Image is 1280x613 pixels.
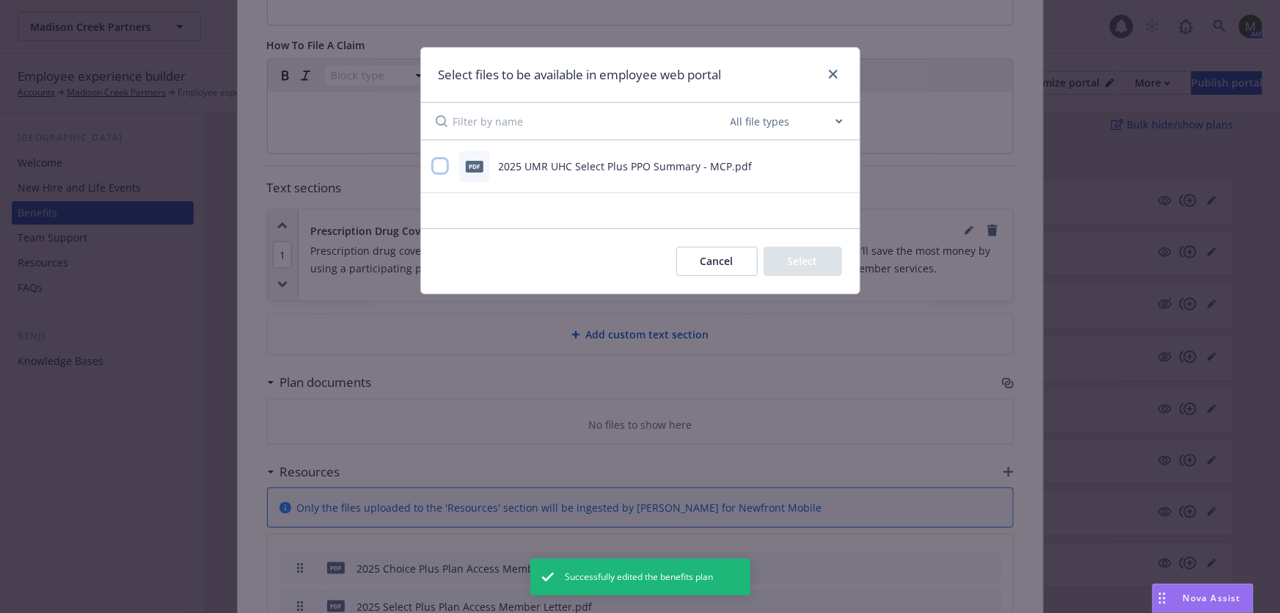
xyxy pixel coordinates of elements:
h1: Select files to be available in employee web portal [439,65,722,84]
input: Filter by name [453,103,728,139]
button: download file [811,159,823,174]
span: pdf [466,161,483,172]
span: 2025 UMR UHC Select Plus PPO Summary - MCP.pdf [499,159,753,173]
button: Cancel [676,247,758,276]
span: Nova Assist [1183,592,1241,604]
div: Drag to move [1153,584,1171,612]
button: preview file [835,159,848,174]
a: close [824,65,842,83]
span: Successfully edited the benefits plan [566,570,714,584]
svg: Search [436,115,447,127]
button: Nova Assist [1152,584,1254,613]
